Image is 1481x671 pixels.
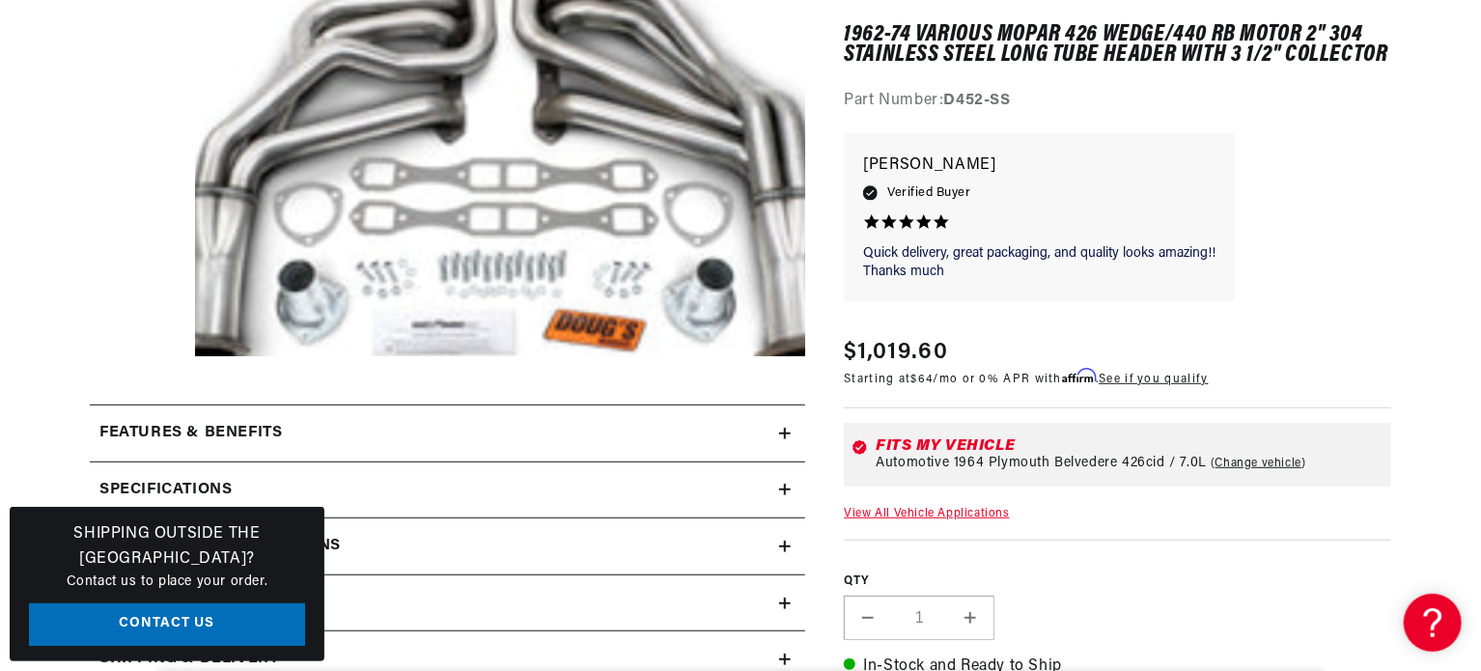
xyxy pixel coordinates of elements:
[863,153,1216,180] p: [PERSON_NAME]
[90,518,805,574] summary: Installation instructions
[863,244,1216,282] p: Quick delivery, great packaging, and quality looks amazing!! Thanks much
[29,572,305,593] p: Contact us to place your order.
[90,405,805,461] summary: Features & Benefits
[844,370,1208,388] p: Starting at /mo or 0% APR with .
[29,522,305,572] h3: Shipping Outside the [GEOGRAPHIC_DATA]?
[844,508,1009,519] a: View All Vehicle Applications
[844,89,1391,114] div: Part Number:
[99,478,232,503] h2: Specifications
[1211,456,1306,471] a: Change vehicle
[844,573,1391,590] label: QTY
[29,603,305,647] a: Contact Us
[844,26,1391,66] h1: 1962-74 Various Mopar 426 Wedge/440 RB Motor 2" 304 Stainless Steel Long Tube Header with 3 1/2" ...
[876,438,1383,454] div: Fits my vehicle
[1062,369,1096,383] span: Affirm
[876,456,1207,471] span: Automotive 1964 Plymouth Belvedere 426cid / 7.0L
[90,462,805,518] summary: Specifications
[1099,374,1208,385] a: See if you qualify - Learn more about Affirm Financing (opens in modal)
[90,575,805,632] a: Applications
[911,374,934,385] span: $64
[844,335,948,370] span: $1,019.60
[99,421,282,446] h2: Features & Benefits
[944,93,1011,108] strong: D452-SS
[887,182,970,204] span: Verified Buyer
